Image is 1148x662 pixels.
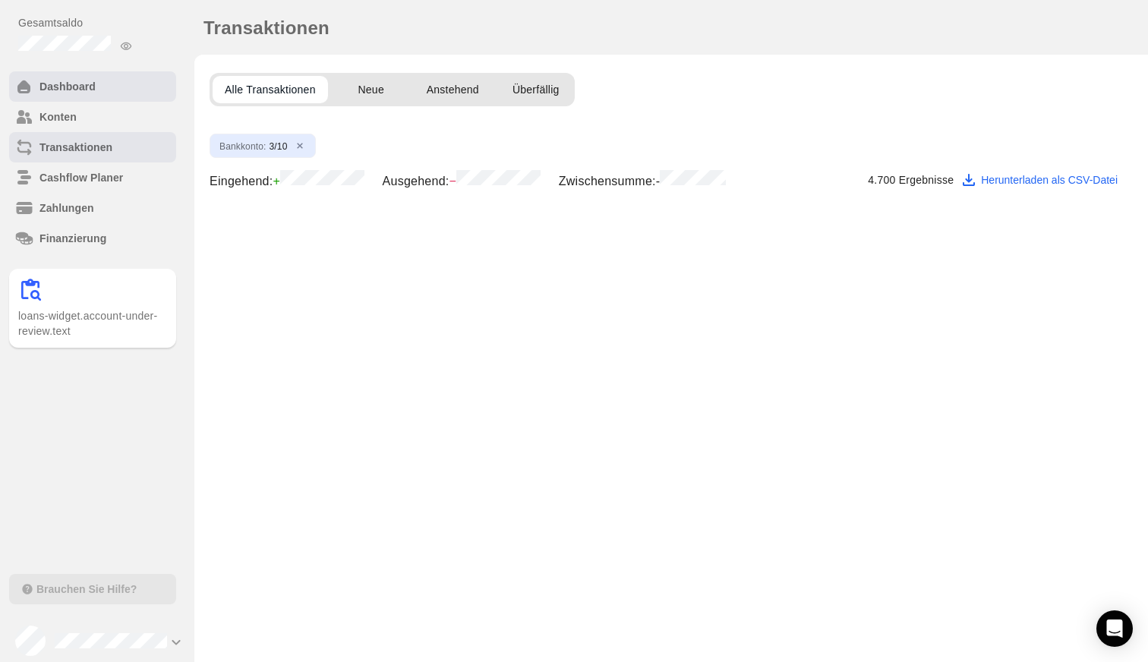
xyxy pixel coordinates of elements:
h6: Zahlungen [39,200,170,216]
a: Konten [9,102,176,132]
a: Transaktionen [9,132,176,162]
span: − [449,175,540,188]
button: Balance ausblenden [117,36,135,55]
a: Überfällig [500,76,572,103]
h6: Cashflow Planer [39,170,170,185]
p: loans-widget.account-under-review.text [18,308,167,339]
span: + [273,175,364,188]
span: Bankkonto : [219,141,266,152]
p: Eingehend : [210,170,364,191]
div: Open Intercom Messenger [1096,610,1133,647]
h6: Dashboard [39,79,170,94]
h6: Finanzierung [39,231,170,246]
h6: Konten [39,109,170,125]
a: Finanzierung [9,223,176,254]
a: Alle Transaktionen [213,76,328,103]
div: Bankkonto:3/10 [210,134,316,158]
span: 3/10 [270,141,288,153]
a: Zahlungen [9,193,176,223]
p: Gesamtsaldo [18,15,176,30]
p: 4.700 Ergebnisse [868,172,954,188]
a: Neue [337,76,405,103]
a: Dashboard [9,71,176,102]
button: Brauchen Sie Hilfe? [9,574,176,604]
p: Zwischensumme : [559,170,727,191]
a: Anstehend [415,76,491,103]
h1: Transaktionen [203,12,330,43]
span: - [656,175,727,188]
span: Herunterladen als CSV-Datei [981,173,1118,187]
button: Herunterladen als CSV-Datei [954,166,1127,194]
a: Cashflow Planer [9,162,176,193]
h6: Transaktionen [39,140,170,155]
p: Ausgehend : [383,170,541,191]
